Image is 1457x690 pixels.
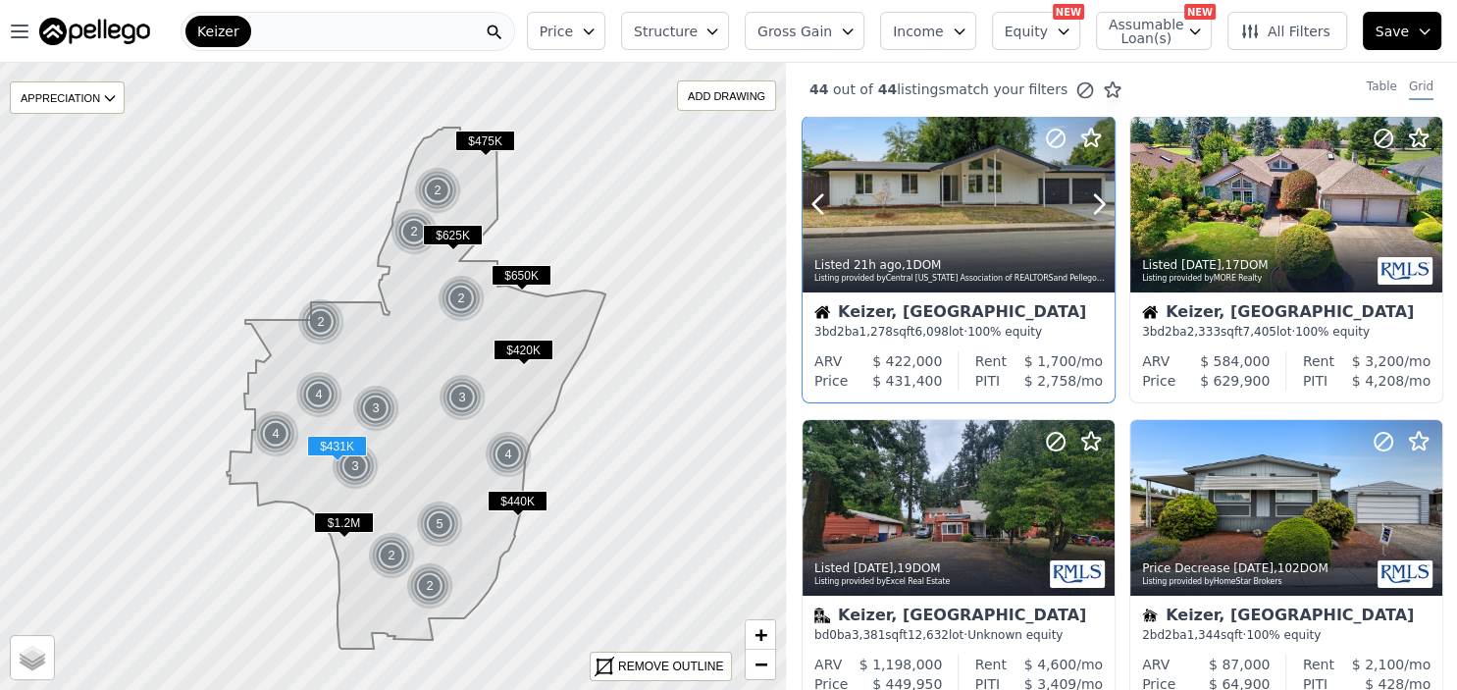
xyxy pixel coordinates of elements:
div: ARV [1142,351,1170,371]
div: 2 bd 2 ba sqft · 100% equity [1142,627,1431,643]
div: ARV [814,655,842,674]
span: $475K [455,131,515,151]
span: 1,344 [1187,628,1221,642]
a: Zoom in [746,620,775,650]
span: 6,098 [914,325,948,339]
span: $420K [494,340,553,360]
div: 2 [438,275,485,322]
div: /mo [1334,351,1431,371]
span: $625K [423,225,483,245]
span: 12,632 [908,628,949,642]
a: Zoom out [746,650,775,679]
span: 1,278 [859,325,893,339]
div: 2 [297,298,344,345]
div: 2 [390,208,438,255]
span: $ 2,758 [1024,373,1076,389]
div: APPRECIATION [10,81,125,114]
div: PITI [1303,371,1327,391]
span: $ 2,100 [1352,657,1404,672]
div: 4 [252,410,299,457]
div: bd 0 ba sqft lot · Unknown equity [814,627,1103,643]
img: Pellego [39,18,150,45]
span: $ 629,900 [1200,373,1270,389]
span: − [755,652,767,676]
div: Price Decrease , 102 DOM [1142,560,1362,576]
div: $431K [307,436,367,464]
span: 44 [809,81,828,97]
span: Price [540,22,573,41]
span: $650K [492,265,551,286]
div: Price [814,371,848,391]
div: Keizer, [GEOGRAPHIC_DATA] [1142,608,1431,627]
div: 2 [414,167,461,214]
div: REMOVE OUTLINE [618,658,723,675]
span: $ 4,208 [1352,373,1404,389]
div: NEW [1053,4,1084,20]
div: ADD DRAWING [678,81,775,110]
time: 2025-08-14 20:52 [854,561,894,575]
div: Keizer, [GEOGRAPHIC_DATA] [814,608,1103,627]
img: Multifamily [814,608,830,623]
img: House [1142,304,1158,320]
span: $440K [488,491,547,511]
div: Listed , 1 DOM [814,257,1105,273]
button: Gross Gain [745,12,864,50]
span: Keizer [197,22,239,41]
button: Equity [992,12,1080,50]
button: All Filters [1227,12,1347,50]
span: Gross Gain [757,22,832,41]
span: $431K [307,436,367,456]
div: Listing provided by MORE Realty [1142,273,1362,285]
span: Equity [1005,22,1048,41]
div: $625K [423,225,483,253]
span: + [755,622,767,647]
div: $475K [455,131,515,159]
img: g1.png [416,501,464,548]
div: Rent [1303,351,1334,371]
span: $ 431,400 [872,373,942,389]
div: 3 [439,374,486,421]
span: $ 1,198,000 [859,657,943,672]
div: 4 [485,431,532,478]
span: $ 87,000 [1209,657,1270,672]
div: 3 bd 2 ba sqft lot · 100% equity [814,324,1103,340]
div: out of listings [786,80,1122,100]
div: Price [1142,371,1175,391]
div: Keizer, [GEOGRAPHIC_DATA] [814,304,1103,324]
span: Save [1376,22,1409,41]
div: ARV [814,351,842,371]
time: 2025-08-14 16:05 [1233,561,1274,575]
img: g1.png [406,562,454,610]
img: g1.png [438,275,486,322]
a: Listed [DATE],17DOMListing provided byMORE RealtyHouseKeizer, [GEOGRAPHIC_DATA]3bd2ba2,333sqft7,4... [1129,116,1441,403]
div: Rent [975,351,1007,371]
div: Rent [1303,655,1334,674]
img: g1.png [485,431,533,478]
button: Price [527,12,605,50]
span: $ 4,600 [1024,657,1076,672]
span: 3,381 [852,628,885,642]
div: 4 [295,371,342,418]
div: Listed , 19 DOM [814,560,1034,576]
span: $ 584,000 [1200,353,1270,369]
span: $ 1,700 [1024,353,1076,369]
span: $1.2M [314,512,374,533]
span: $ 3,200 [1352,353,1404,369]
span: Structure [634,22,697,41]
div: 5 [416,501,463,548]
span: All Filters [1240,22,1330,41]
div: 2 [368,532,415,579]
button: Save [1363,12,1441,50]
span: Income [893,22,944,41]
img: g1.png [352,385,400,432]
div: 3 [352,385,399,432]
time: 2025-08-16 17:04 [1181,258,1222,272]
div: NEW [1184,4,1216,20]
div: PITI [975,371,1000,391]
button: Income [880,12,976,50]
span: Assumable Loan(s) [1109,18,1171,45]
span: match your filters [946,80,1068,99]
img: g1.png [390,208,439,255]
img: g1.png [368,532,416,579]
div: $1.2M [314,512,374,541]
